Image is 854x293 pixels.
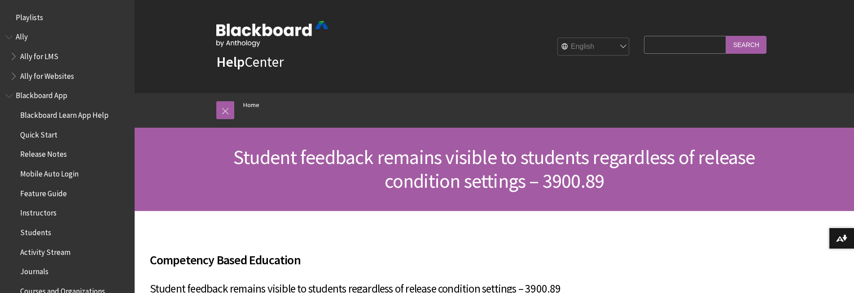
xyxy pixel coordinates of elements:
[233,145,755,193] span: Student feedback remains visible to students regardless of release condition settings – 3900.89
[150,240,706,269] h2: Competency Based Education
[16,88,67,100] span: Blackboard App
[20,225,51,237] span: Students
[5,10,129,25] nav: Book outline for Playlists
[558,38,630,56] select: Site Language Selector
[20,147,67,159] span: Release Notes
[16,10,43,22] span: Playlists
[16,30,28,42] span: Ally
[20,127,57,139] span: Quick Start
[20,108,109,120] span: Blackboard Learn App Help
[216,53,245,71] strong: Help
[20,245,70,257] span: Activity Stream
[20,49,58,61] span: Ally for LMS
[216,53,284,71] a: HelpCenter
[20,264,48,276] span: Journals
[216,21,328,47] img: Blackboard by Anthology
[5,30,129,84] nav: Book outline for Anthology Ally Help
[726,36,766,53] input: Search
[20,166,79,178] span: Mobile Auto Login
[243,99,259,111] a: Home
[20,206,57,218] span: Instructors
[20,69,74,81] span: Ally for Websites
[20,186,67,198] span: Feature Guide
